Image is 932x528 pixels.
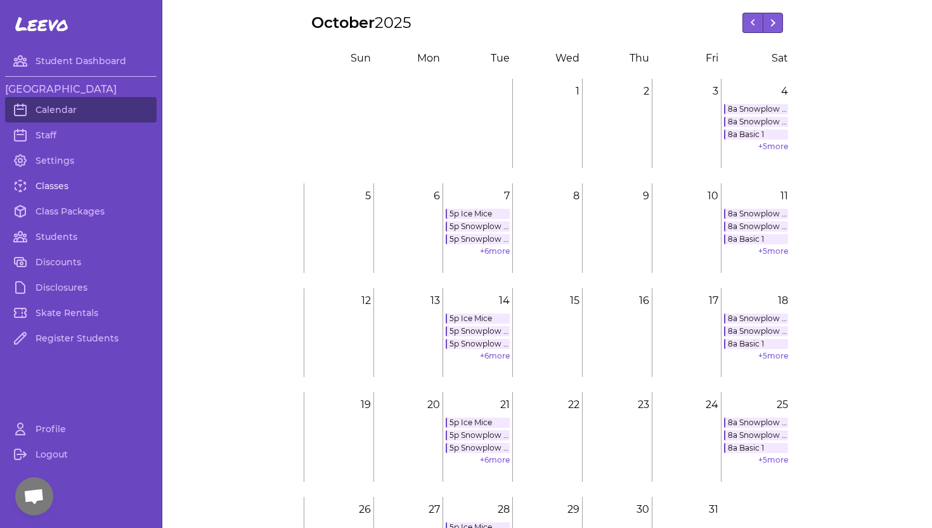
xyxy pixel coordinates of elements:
p: 22 [513,392,582,418]
a: Staff [5,122,157,148]
a: +6more [480,455,510,465]
a: +6more [480,351,510,360]
a: +5more [758,351,788,360]
a: Disclosures [5,275,157,300]
div: S [306,51,371,66]
p: 23 [583,392,652,418]
a: 5p Snowplow [PERSON_NAME] 1, 2 [446,430,510,440]
div: M [376,51,441,66]
p: 27 [374,497,443,522]
a: +5more [758,246,788,256]
p: 13 [374,288,443,313]
p: 11 [722,183,791,209]
p: 21 [443,392,512,418]
a: 8a Snowplow [PERSON_NAME] 3, 4 [724,430,788,440]
p: 20 [374,392,443,418]
div: S [723,51,788,66]
div: Open chat [15,477,53,515]
p: 29 [513,497,582,522]
a: 5p Snowplow [PERSON_NAME] 1, 2 [446,221,510,232]
span: ri [712,52,718,64]
span: ue [496,52,510,64]
a: Settings [5,148,157,173]
a: 8a Basic 1 [724,129,788,140]
a: 5p Snowplow [PERSON_NAME] 3, 4 [446,234,510,244]
span: un [357,52,371,64]
a: 8a Basic 1 [724,443,788,453]
p: 8 [513,183,582,209]
p: 30 [583,497,652,522]
p: 31 [652,497,722,522]
a: Class Packages [5,199,157,224]
div: F [654,51,719,66]
a: 8a Snowplow [PERSON_NAME] 1, 2 [724,104,788,114]
a: Students [5,224,157,249]
p: 16 [583,288,652,313]
p: 6 [374,183,443,209]
h3: [GEOGRAPHIC_DATA] [5,82,157,97]
p: 7 [443,183,512,209]
p: 9 [583,183,652,209]
p: 26 [304,497,373,522]
a: +5more [758,142,788,151]
a: 8a Snowplow [PERSON_NAME] 3, 4 [724,326,788,336]
div: T [585,51,649,66]
a: Register Students [5,326,157,351]
span: hu [635,52,649,64]
span: October [311,13,375,32]
p: 10 [652,183,722,209]
p: 1 [513,79,582,104]
p: 12 [304,288,373,313]
p: 19 [304,392,373,418]
p: 5 [304,183,373,209]
a: Classes [5,173,157,199]
a: 8a Basic 1 [724,234,788,244]
p: 15 [513,288,582,313]
p: 3 [652,79,722,104]
p: 4 [722,79,791,104]
a: 5p Ice Mice [446,418,510,428]
div: W [515,51,579,66]
span: Leevo [15,13,68,36]
a: Logout [5,442,157,467]
a: +5more [758,455,788,465]
p: 25 [722,392,791,418]
a: Calendar [5,97,157,122]
a: 5p Snowplow [PERSON_NAME] 3, 4 [446,443,510,453]
a: 8a Basic 1 [724,339,788,349]
a: 5p Snowplow [PERSON_NAME] 3, 4 [446,339,510,349]
a: 8a Snowplow [PERSON_NAME] 3, 4 [724,221,788,232]
a: Student Dashboard [5,48,157,74]
p: 2 [583,79,652,104]
a: Profile [5,416,157,442]
p: 14 [443,288,512,313]
a: 5p Ice Mice [446,313,510,324]
span: 2025 [375,13,411,32]
a: 5p Snowplow [PERSON_NAME] 1, 2 [446,326,510,336]
a: 5p Ice Mice [446,209,510,219]
span: at [778,52,788,64]
span: on [427,52,440,64]
p: 17 [652,288,722,313]
div: T [445,51,510,66]
p: 18 [722,288,791,313]
a: 8a Snowplow [PERSON_NAME] 3, 4 [724,117,788,127]
span: ed [566,52,579,64]
p: 28 [443,497,512,522]
a: 8a Snowplow [PERSON_NAME] 1, 2 [724,313,788,324]
a: 8a Snowplow [PERSON_NAME] 1, 2 [724,418,788,428]
p: 24 [652,392,722,418]
a: +6more [480,246,510,256]
a: 8a Snowplow [PERSON_NAME] 1, 2 [724,209,788,219]
a: Skate Rentals [5,300,157,326]
a: Discounts [5,249,157,275]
